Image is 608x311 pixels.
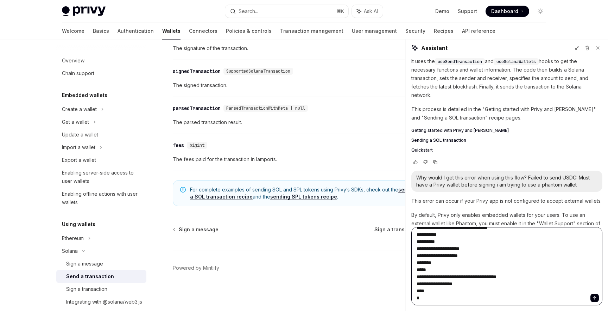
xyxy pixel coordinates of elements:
div: Search... [239,7,258,16]
a: Basics [93,23,109,39]
div: Integrating with @solana/web3.js [66,298,142,306]
div: Solana [62,247,78,255]
a: Send a transaction [56,270,146,283]
a: Overview [56,54,146,67]
span: ⌘ K [337,8,344,14]
a: Quickstart [411,147,602,153]
a: Support [458,8,477,15]
div: Overview [62,56,84,65]
span: The signature of the transaction. [173,44,426,53]
a: Recipes [434,23,454,39]
div: Send a transaction [66,272,114,281]
span: Ask AI [364,8,378,15]
a: Sign a transaction [56,283,146,295]
a: Dashboard [486,6,529,17]
span: Sign a message [179,226,218,233]
a: Sending a SOL transaction [411,138,602,143]
a: sending SPL tokens recipe [270,194,337,200]
h5: Using wallets [62,220,95,228]
div: Chain support [62,69,94,78]
h5: Embedded wallets [62,91,107,99]
a: Transaction management [280,23,343,39]
div: Import a wallet [62,143,95,152]
span: Dashboard [491,8,518,15]
span: Quickstart [411,147,433,153]
button: Search...⌘K [225,5,348,18]
span: ParsedTransactionWithMeta | null [226,105,305,111]
span: useSolanaWallets [496,59,536,65]
a: Connectors [189,23,217,39]
a: Policies & controls [226,23,272,39]
p: By default, Privy only enables embedded wallets for your users. To use an external wallet like Ph... [411,211,602,245]
button: Send message [590,294,599,302]
span: useSendTransaction [438,59,482,65]
button: Toggle dark mode [535,6,546,17]
span: SupportedSolanaTransaction [226,68,290,74]
div: fees [173,142,184,149]
a: Enabling server-side access to user wallets [56,166,146,188]
p: This process is detailed in the "Getting started with Privy and [PERSON_NAME]" and "Sending a SOL... [411,105,602,122]
button: Ask AI [352,5,383,18]
img: light logo [62,6,106,16]
a: Wallets [162,23,180,39]
span: The signed transaction. [173,81,426,90]
p: It uses the and hooks to get the necessary functions and wallet information. The code then builds... [411,57,602,99]
div: Update a wallet [62,130,98,139]
div: Why would I get this error when using this flow? Failed to send USDC: Must have a Privy wallet be... [416,174,597,188]
svg: Note [180,187,186,193]
span: Sending a SOL transaction [411,138,466,143]
a: Chain support [56,67,146,80]
div: signedTransaction [173,68,221,75]
a: Update a wallet [56,128,146,141]
p: This error can occur if your Privy app is not configured to accept external wallets. [411,197,602,205]
div: Enabling server-side access to user wallets [62,169,142,185]
div: Sign a transaction [66,285,107,293]
a: Integrating with @solana/web3.js [56,295,146,308]
a: Getting started with Privy and [PERSON_NAME] [411,128,602,133]
span: bigint [190,142,204,148]
a: Security [405,23,425,39]
span: For complete examples of sending SOL and SPL tokens using Privy’s SDKs, check out the and the . [190,186,419,200]
div: Create a wallet [62,105,97,114]
span: The fees paid for the transaction in lamports. [173,155,426,164]
a: Enabling offline actions with user wallets [56,188,146,209]
a: Demo [435,8,449,15]
a: Export a wallet [56,154,146,166]
a: Welcome [62,23,84,39]
a: API reference [462,23,495,39]
span: Sign a transaction [374,226,420,233]
div: Export a wallet [62,156,96,164]
div: parsedTransaction [173,105,221,112]
a: Sign a message [173,226,218,233]
div: Enabling offline actions with user wallets [62,190,142,207]
div: Sign a message [66,260,103,268]
span: Getting started with Privy and [PERSON_NAME] [411,128,509,133]
div: Get a wallet [62,118,89,126]
a: Sign a transaction [374,226,426,233]
span: Assistant [421,44,448,52]
a: Sign a message [56,257,146,270]
div: Ethereum [62,234,84,243]
a: Authentication [118,23,154,39]
span: The parsed transaction result. [173,118,426,127]
a: Powered by Mintlify [173,264,219,272]
a: User management [352,23,397,39]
